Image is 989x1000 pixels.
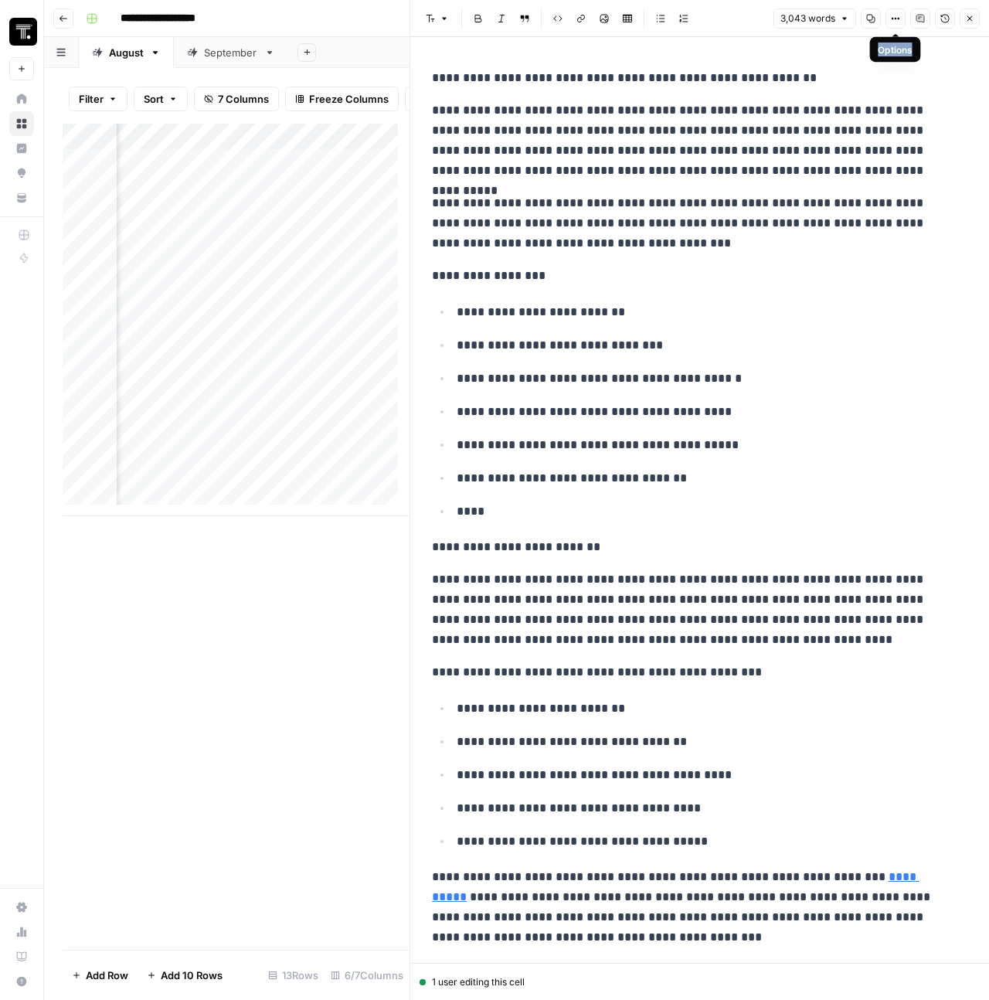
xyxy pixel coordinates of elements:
[9,12,34,51] button: Workspace: Thoughtspot
[204,45,258,60] div: September
[134,87,188,111] button: Sort
[9,944,34,969] a: Learning Hub
[325,963,410,988] div: 6/7 Columns
[309,91,389,107] span: Freeze Columns
[69,87,127,111] button: Filter
[9,87,34,111] a: Home
[879,43,913,56] div: Options
[9,185,34,210] a: Your Data
[9,969,34,994] button: Help + Support
[79,91,104,107] span: Filter
[161,968,223,983] span: Add 10 Rows
[79,37,174,68] a: August
[773,9,856,29] button: 3,043 words
[109,45,144,60] div: August
[9,111,34,136] a: Browse
[63,963,138,988] button: Add Row
[9,920,34,944] a: Usage
[144,91,164,107] span: Sort
[780,12,835,26] span: 3,043 words
[420,975,980,989] div: 1 user editing this cell
[86,968,128,983] span: Add Row
[9,18,37,46] img: Thoughtspot Logo
[174,37,288,68] a: September
[9,895,34,920] a: Settings
[194,87,279,111] button: 7 Columns
[9,136,34,161] a: Insights
[138,963,232,988] button: Add 10 Rows
[285,87,399,111] button: Freeze Columns
[262,963,325,988] div: 13 Rows
[9,161,34,185] a: Opportunities
[218,91,269,107] span: 7 Columns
